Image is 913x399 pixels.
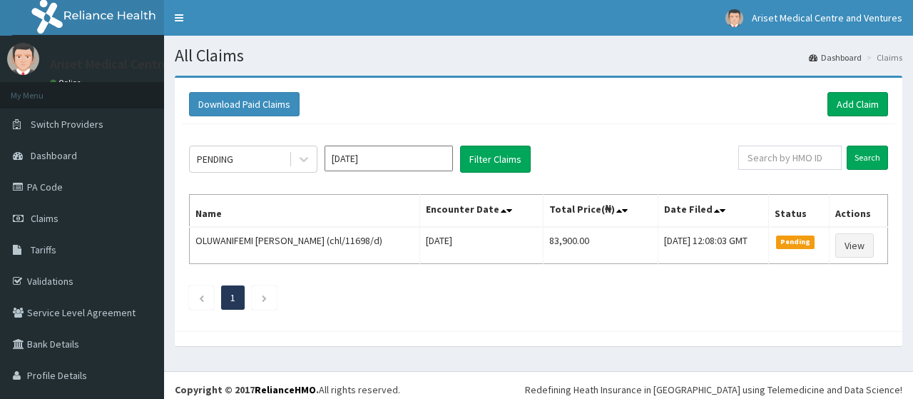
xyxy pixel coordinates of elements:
[525,383,902,397] div: Redefining Heath Insurance in [GEOGRAPHIC_DATA] using Telemedicine and Data Science!
[460,146,531,173] button: Filter Claims
[829,195,887,228] th: Actions
[190,195,420,228] th: Name
[255,383,316,396] a: RelianceHMO
[847,146,888,170] input: Search
[738,146,842,170] input: Search by HMO ID
[189,92,300,116] button: Download Paid Claims
[197,152,233,166] div: PENDING
[658,195,768,228] th: Date Filed
[175,383,319,396] strong: Copyright © 2017 .
[50,78,84,88] a: Online
[31,212,58,225] span: Claims
[175,46,902,65] h1: All Claims
[827,92,888,116] a: Add Claim
[31,118,103,131] span: Switch Providers
[261,291,267,304] a: Next page
[31,243,56,256] span: Tariffs
[658,227,768,264] td: [DATE] 12:08:03 GMT
[419,227,543,264] td: [DATE]
[835,233,874,258] a: View
[419,195,543,228] th: Encounter Date
[768,195,829,228] th: Status
[50,58,246,71] p: Ariset Medical Centre and Ventures
[544,195,658,228] th: Total Price(₦)
[544,227,658,264] td: 83,900.00
[809,51,862,64] a: Dashboard
[7,43,39,75] img: User Image
[776,236,815,248] span: Pending
[230,291,235,304] a: Page 1 is your current page
[725,9,743,27] img: User Image
[190,227,420,264] td: OLUWANIFEMI [PERSON_NAME] (chl/11698/d)
[752,11,902,24] span: Ariset Medical Centre and Ventures
[198,291,205,304] a: Previous page
[863,51,902,64] li: Claims
[325,146,453,171] input: Select Month and Year
[31,149,77,162] span: Dashboard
